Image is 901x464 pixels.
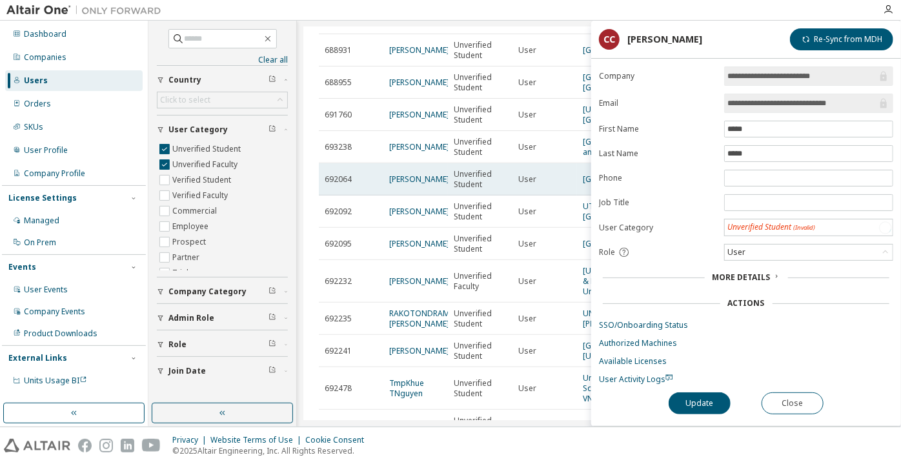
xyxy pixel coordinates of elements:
a: Available Licenses [599,356,893,367]
span: 692232 [325,276,352,287]
div: Events [8,262,36,272]
span: User [518,207,536,217]
button: Company Category [157,277,288,306]
span: Clear filter [268,313,276,323]
span: 692478 [325,383,352,394]
div: Click to select [157,92,287,108]
label: Unverified Student [172,141,243,157]
div: Users [24,76,48,86]
div: Actions [728,298,765,308]
a: TmpKhue TNguyen [389,378,424,399]
a: [PERSON_NAME] [389,141,449,152]
span: Clear filter [268,287,276,297]
span: 692235 [325,314,352,324]
div: Unverified Student [727,222,815,233]
div: Website Terms of Use [210,435,305,445]
label: First Name [599,124,716,134]
span: Unverified Student [454,72,507,93]
label: Company [599,71,716,81]
span: 692095 [325,239,352,249]
span: Unverified Student [454,40,507,61]
label: Commercial [172,203,219,219]
div: Company Events [24,307,85,317]
div: On Prem [24,237,56,248]
div: Cookie Consent [305,435,372,445]
label: Trial [172,265,191,281]
span: Role [599,247,615,257]
button: User Category [157,116,288,144]
span: 691760 [325,110,352,120]
img: youtube.svg [142,439,161,452]
a: [GEOGRAPHIC_DATA][US_STATE] [583,340,660,361]
span: 692092 [325,207,352,217]
a: [PERSON_NAME] [389,276,449,287]
button: Update [669,392,731,414]
label: Partner [172,250,202,265]
span: Clear filter [268,75,276,85]
span: User [518,77,536,88]
span: Admin Role [168,313,214,323]
span: User [518,276,536,287]
div: User Profile [24,145,68,156]
span: Country [168,75,201,85]
a: [US_STATE][GEOGRAPHIC_DATA] [583,104,660,125]
div: Orders [24,99,51,109]
span: User [518,383,536,394]
label: Email [599,98,716,108]
span: Unverified Student [454,378,507,399]
a: UNIVERSITE [PERSON_NAME] [583,308,643,329]
span: User [518,346,536,356]
span: Unverified Student [454,416,507,436]
div: Company Profile [24,168,85,179]
span: 692064 [325,174,352,185]
img: Altair One [6,4,168,17]
img: facebook.svg [78,439,92,452]
a: Clear all [157,55,288,65]
span: User [518,142,536,152]
div: User [725,245,893,260]
a: University of Science - VNUHCM [583,372,629,404]
div: SKUs [24,122,43,132]
span: User Category [168,125,228,135]
a: [PERSON_NAME] [389,45,449,55]
span: (Invalid) [793,223,815,232]
div: Dashboard [24,29,66,39]
div: User [725,245,747,259]
a: UTN - FRLP - [GEOGRAPHIC_DATA] [583,201,660,222]
span: User [518,314,536,324]
p: © 2025 Altair Engineering, Inc. All Rights Reserved. [172,445,372,456]
div: Unverified Student (Invalid) [725,219,893,236]
a: SSO/Onboarding Status [599,320,893,330]
a: [PERSON_NAME] [389,77,449,88]
span: More Details [713,272,771,283]
img: linkedin.svg [121,439,134,452]
a: [GEOGRAPHIC_DATA] and Commerce [583,136,660,157]
span: Role [168,339,187,350]
a: [US_STATE] A & M University [583,265,631,297]
label: Verified Student [172,172,234,188]
span: 692241 [325,346,352,356]
a: [GEOGRAPHIC_DATA] [583,45,660,55]
span: Join Date [168,366,206,376]
a: [PERSON_NAME] [389,238,449,249]
span: Clear filter [268,339,276,350]
span: User [518,174,536,185]
span: 693238 [325,142,352,152]
span: Unverified Student [454,308,507,329]
label: Last Name [599,148,716,159]
span: Units Usage BI [24,375,87,386]
img: instagram.svg [99,439,113,452]
button: Admin Role [157,304,288,332]
img: altair_logo.svg [4,439,70,452]
div: Click to select [160,95,210,105]
span: User [518,239,536,249]
div: Managed [24,216,59,226]
span: Unverified Student [454,234,507,254]
div: External Links [8,353,67,363]
a: [GEOGRAPHIC_DATA], [GEOGRAPHIC_DATA] [583,72,662,93]
span: User Activity Logs [599,374,673,385]
button: Close [762,392,824,414]
label: Unverified Faculty [172,157,240,172]
span: Unverified Student [454,137,507,157]
span: Unverified Student [454,169,507,190]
